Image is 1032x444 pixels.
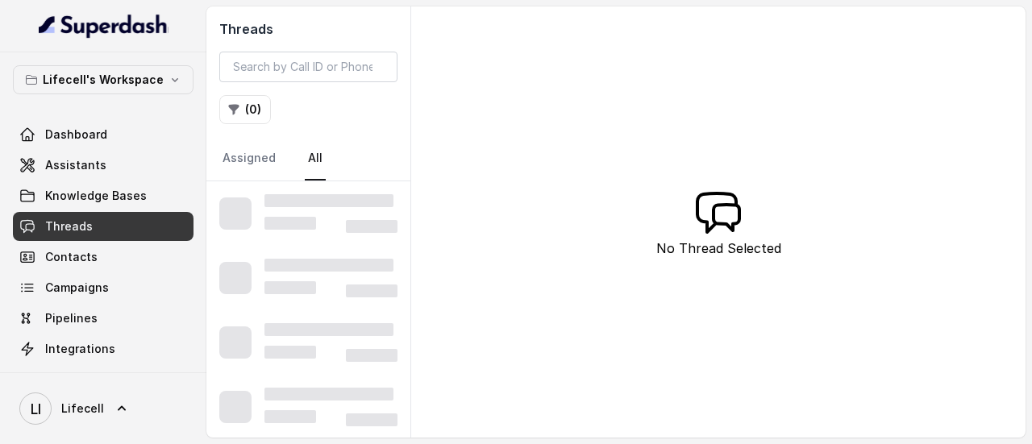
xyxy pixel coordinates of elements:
h2: Threads [219,19,397,39]
a: API Settings [13,365,193,394]
a: Dashboard [13,120,193,149]
input: Search by Call ID or Phone Number [219,52,397,82]
a: Integrations [13,334,193,363]
span: Threads [45,218,93,234]
img: light.svg [39,13,169,39]
span: Contacts [45,249,98,265]
span: Knowledge Bases [45,188,147,204]
span: Lifecell [61,400,104,417]
a: Lifecell [13,386,193,431]
a: Assigned [219,137,279,181]
span: Campaigns [45,280,109,296]
span: Integrations [45,341,115,357]
span: Pipelines [45,310,98,326]
span: Dashboard [45,127,107,143]
a: Pipelines [13,304,193,333]
a: Contacts [13,243,193,272]
span: API Settings [45,371,115,388]
a: Knowledge Bases [13,181,193,210]
a: Assistants [13,151,193,180]
p: No Thread Selected [656,239,781,258]
a: All [305,137,326,181]
a: Threads [13,212,193,241]
button: (0) [219,95,271,124]
p: Lifecell's Workspace [43,70,164,89]
a: Campaigns [13,273,193,302]
text: LI [31,400,41,417]
span: Assistants [45,157,106,173]
button: Lifecell's Workspace [13,65,193,94]
nav: Tabs [219,137,397,181]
